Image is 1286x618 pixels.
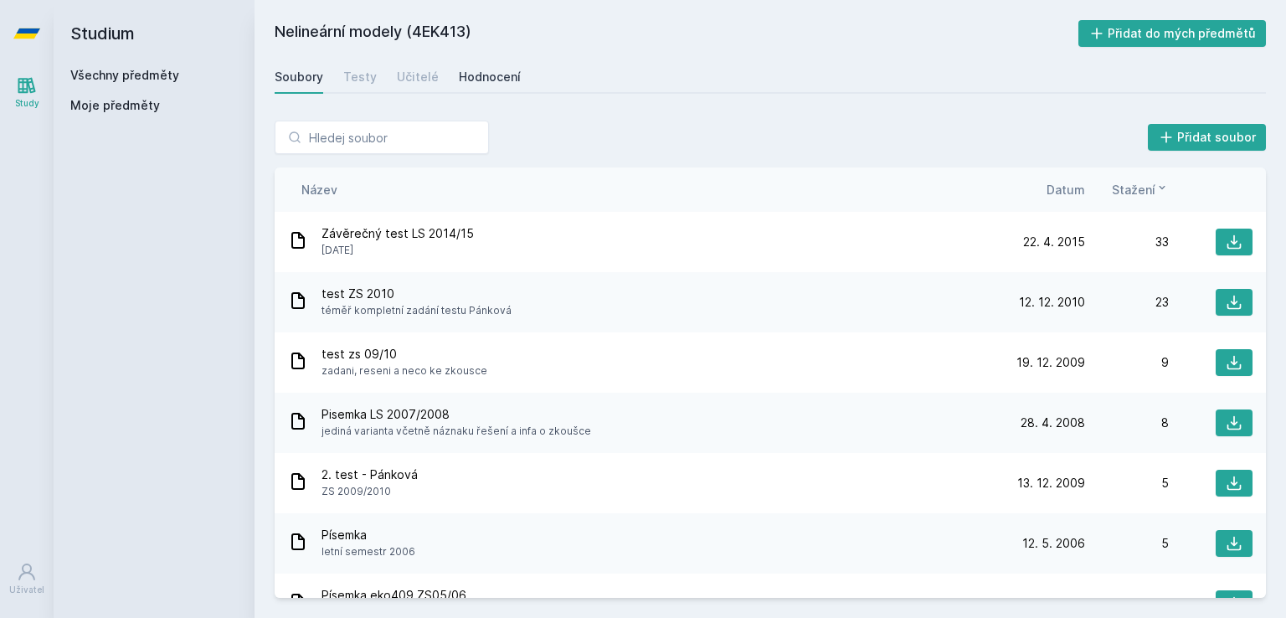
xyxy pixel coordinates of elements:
[1017,475,1085,492] span: 13. 12. 2009
[343,69,377,85] div: Testy
[1078,20,1267,47] button: Přidat do mých předmětů
[9,584,44,596] div: Uživatel
[321,225,474,242] span: Závěrečný test LS 2014/15
[321,286,512,302] span: test ZS 2010
[1022,535,1085,552] span: 12. 5. 2006
[1085,595,1169,612] div: 2
[321,466,418,483] span: 2. test - Pánková
[459,60,521,94] a: Hodnocení
[321,423,591,440] span: jediná varianta včetně náznaku řešení a infa o zkoušce
[1016,595,1085,612] span: 15. 12. 2005
[397,60,439,94] a: Učitelé
[3,554,50,605] a: Uživatel
[459,69,521,85] div: Hodnocení
[1112,181,1155,198] span: Stažení
[321,302,512,319] span: téměř kompletní zadání testu Pánková
[70,68,179,82] a: Všechny předměty
[275,69,323,85] div: Soubory
[15,97,39,110] div: Study
[1085,415,1169,431] div: 8
[397,69,439,85] div: Učitelé
[343,60,377,94] a: Testy
[3,67,50,118] a: Study
[275,121,489,154] input: Hledej soubor
[321,587,466,604] span: Písemka eko409 ZS05/06
[321,346,487,363] span: test zs 09/10
[321,242,474,259] span: [DATE]
[1016,354,1085,371] span: 19. 12. 2009
[1085,535,1169,552] div: 5
[70,97,160,114] span: Moje předměty
[1148,124,1267,151] button: Přidat soubor
[1112,181,1169,198] button: Stažení
[1085,294,1169,311] div: 23
[321,363,487,379] span: zadani, reseni a neco ke zkousce
[275,20,1078,47] h2: Nelineární modely (4EK413)
[1019,294,1085,311] span: 12. 12. 2010
[1085,234,1169,250] div: 33
[1021,415,1085,431] span: 28. 4. 2008
[321,543,415,560] span: letní semestr 2006
[1085,354,1169,371] div: 9
[1047,181,1085,198] button: Datum
[301,181,337,198] button: Název
[1023,234,1085,250] span: 22. 4. 2015
[321,527,415,543] span: Písemka
[275,60,323,94] a: Soubory
[321,483,418,500] span: ZS 2009/2010
[1085,475,1169,492] div: 5
[321,406,591,423] span: Pisemka LS 2007/2008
